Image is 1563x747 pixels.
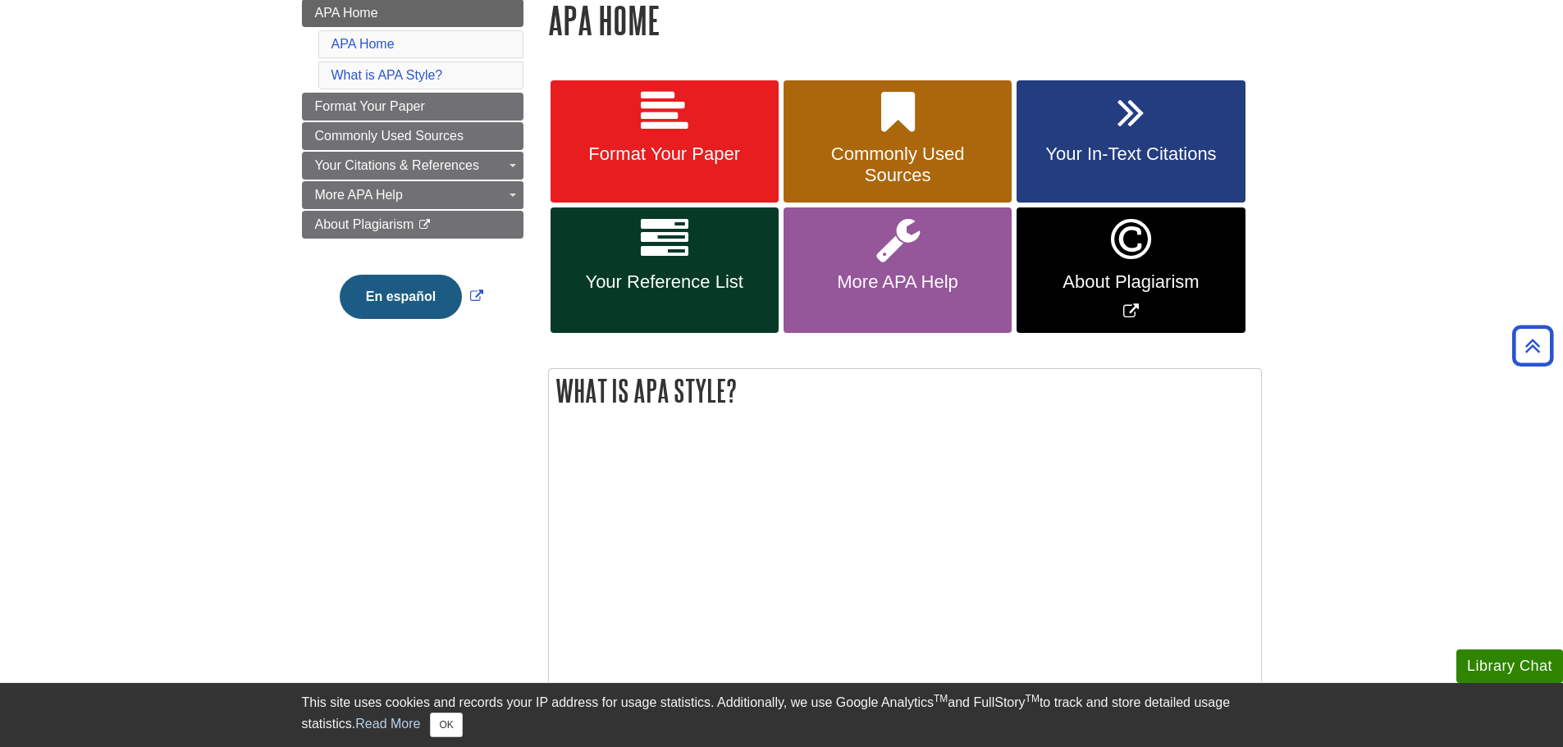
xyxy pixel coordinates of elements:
[1456,649,1563,683] button: Library Chat
[302,152,523,180] a: Your Citations & References
[796,271,999,293] span: More APA Help
[355,717,420,731] a: Read More
[302,693,1262,737] div: This site uses cookies and records your IP address for usage statistics. Additionally, we use Goo...
[1026,693,1040,704] sup: TM
[784,207,1012,333] a: More APA Help
[796,143,999,186] span: Commonly Used Sources
[315,6,378,20] span: APA Home
[315,99,425,113] span: Format Your Paper
[563,271,766,293] span: Your Reference List
[1506,335,1559,357] a: Back to Top
[302,122,523,150] a: Commonly Used Sources
[549,369,1261,412] h2: What is APA Style?
[336,289,487,303] a: Link opens in new window
[557,435,1017,694] iframe: What is APA?
[551,207,779,333] a: Your Reference List
[418,220,432,230] i: This link opens in a new window
[1029,271,1232,293] span: About Plagiarism
[430,713,462,737] button: Close
[315,188,403,202] span: More APA Help
[302,211,523,239] a: About Plagiarism
[315,129,464,143] span: Commonly Used Sources
[315,158,479,172] span: Your Citations & References
[315,217,414,231] span: About Plagiarism
[563,143,766,165] span: Format Your Paper
[1017,80,1245,203] a: Your In-Text Citations
[340,275,462,319] button: En español
[302,181,523,209] a: More APA Help
[784,80,1012,203] a: Commonly Used Sources
[331,37,395,51] a: APA Home
[1017,207,1245,333] a: Link opens in new window
[331,68,443,82] a: What is APA Style?
[302,93,523,121] a: Format Your Paper
[934,693,948,704] sup: TM
[1029,143,1232,165] span: Your In-Text Citations
[551,80,779,203] a: Format Your Paper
